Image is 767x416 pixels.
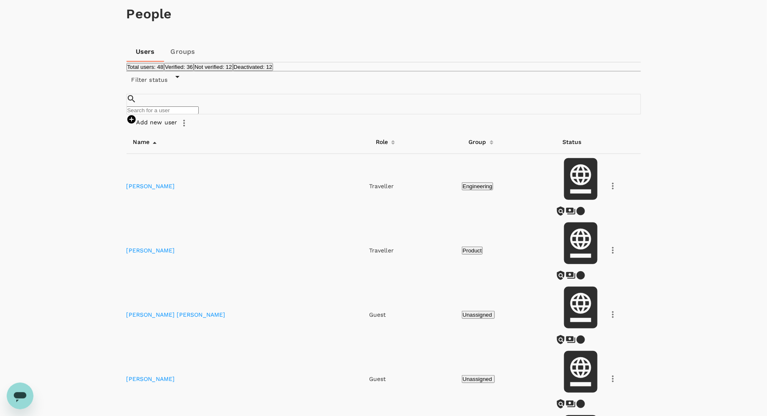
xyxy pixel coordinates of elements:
div: Filter status [127,72,641,84]
a: Add new user [127,119,177,126]
div: Name [130,134,150,147]
button: Total users: 48 [127,63,165,71]
input: Search for a user [127,106,199,114]
a: [PERSON_NAME] [PERSON_NAME] [127,311,225,318]
button: Unassigned [462,375,494,383]
span: Traveller [369,247,394,254]
span: Guest [369,311,386,318]
span: Guest [369,376,386,382]
iframe: Button to launch messaging window [7,383,33,409]
a: Users [127,42,164,62]
h1: People [127,6,641,22]
button: Product [462,247,483,255]
button: Engineering [462,182,493,190]
div: Role [372,134,388,147]
button: Not verified: 12 [194,63,233,71]
a: Groups [164,42,202,62]
a: [PERSON_NAME] [127,247,175,254]
span: Engineering [463,183,492,189]
span: Product [463,247,482,254]
div: Group [465,134,486,147]
span: Filter status [127,76,173,83]
button: Verified: 36 [164,63,194,71]
button: Unassigned [462,311,494,319]
button: Deactivated: 12 [233,63,273,71]
a: [PERSON_NAME] [127,183,175,189]
th: Status [556,130,606,154]
span: Traveller [369,183,394,189]
a: [PERSON_NAME] [127,376,175,382]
